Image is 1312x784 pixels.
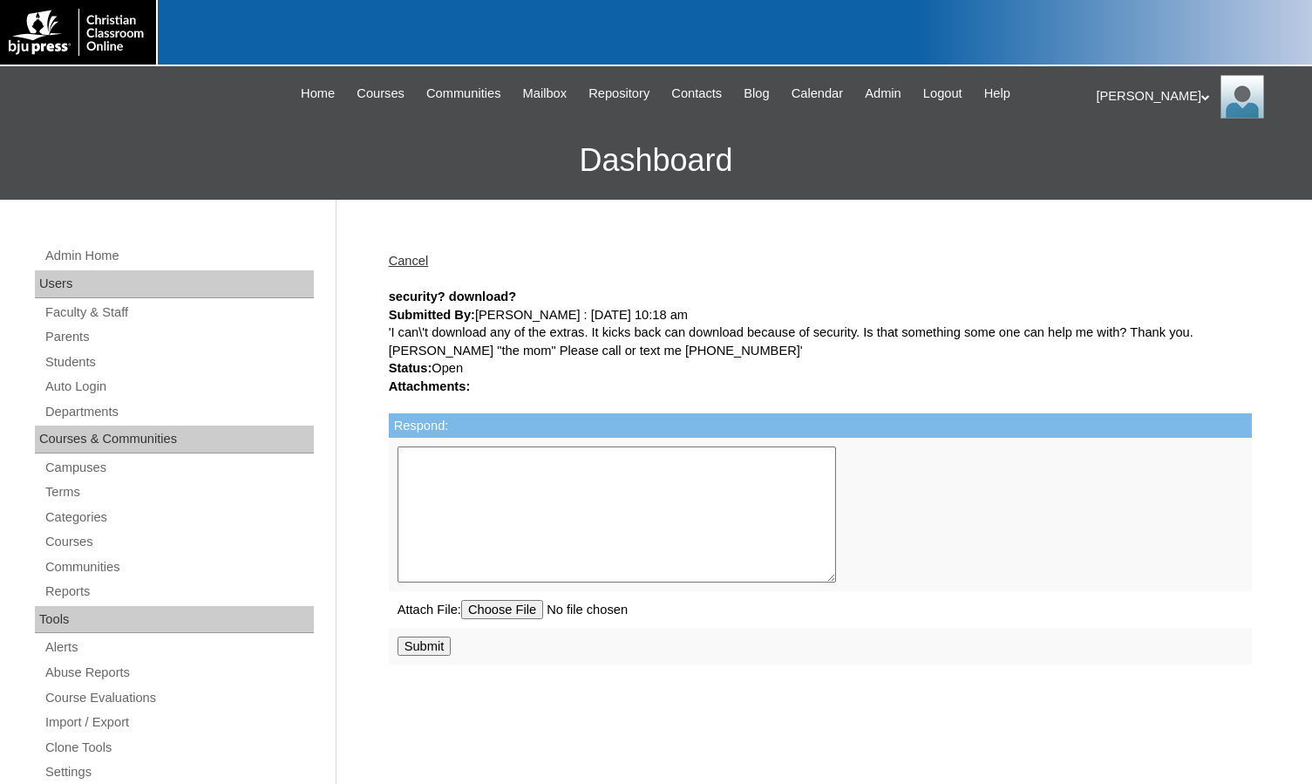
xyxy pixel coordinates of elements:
div: 'I can\'t download any of the extras. It kicks back can download because of security. Is that som... [389,324,1252,359]
a: Settings [44,761,314,783]
strong: Submitted By: [389,308,475,322]
span: Communities [426,84,501,104]
a: Admin Home [44,245,314,267]
span: Calendar [792,84,843,104]
a: Communities [44,556,314,578]
a: Clone Tools [44,737,314,759]
span: Courses [357,84,404,104]
img: Melanie Sevilla [1220,75,1264,119]
a: Auto Login [44,376,314,398]
strong: Status: [389,361,432,375]
a: Contacts [663,84,731,104]
span: Mailbox [523,84,568,104]
strong: security? download? [389,290,517,303]
img: logo-white.png [9,9,147,56]
h3: Dashboard [9,121,1303,200]
span: Logout [923,84,962,104]
a: Abuse Reports [44,662,314,684]
a: Admin [856,84,910,104]
label: Respond: [394,419,449,433]
a: Logout [914,84,971,104]
div: Users [35,270,314,298]
a: Reports [44,581,314,603]
a: Campuses [44,457,314,479]
a: Terms [44,481,314,503]
a: Parents [44,326,314,348]
div: Open [389,359,1252,378]
a: Courses [348,84,413,104]
a: Calendar [783,84,852,104]
a: Blog [735,84,778,104]
div: [PERSON_NAME] : [DATE] 10:18 am [389,306,1252,324]
a: Faculty & Staff [44,302,314,324]
a: Cancel [389,254,429,268]
a: Home [292,84,343,104]
a: Course Evaluations [44,687,314,709]
div: Courses & Communities [35,426,314,453]
span: Home [301,84,335,104]
a: Alerts [44,637,314,658]
a: Students [44,351,314,373]
span: Blog [744,84,769,104]
input: Submit [398,637,452,656]
div: Tools [35,606,314,634]
a: Categories [44,507,314,528]
a: Mailbox [514,84,576,104]
a: Repository [580,84,658,104]
a: Courses [44,531,314,553]
div: [PERSON_NAME] [1097,75,1295,119]
a: Departments [44,401,314,423]
strong: Attachments: [389,379,471,393]
span: Admin [865,84,901,104]
td: Attach File: [389,591,1252,628]
span: Help [984,84,1010,104]
a: Communities [418,84,510,104]
a: Import / Export [44,712,314,733]
span: Contacts [671,84,722,104]
a: Help [976,84,1019,104]
span: Repository [588,84,649,104]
